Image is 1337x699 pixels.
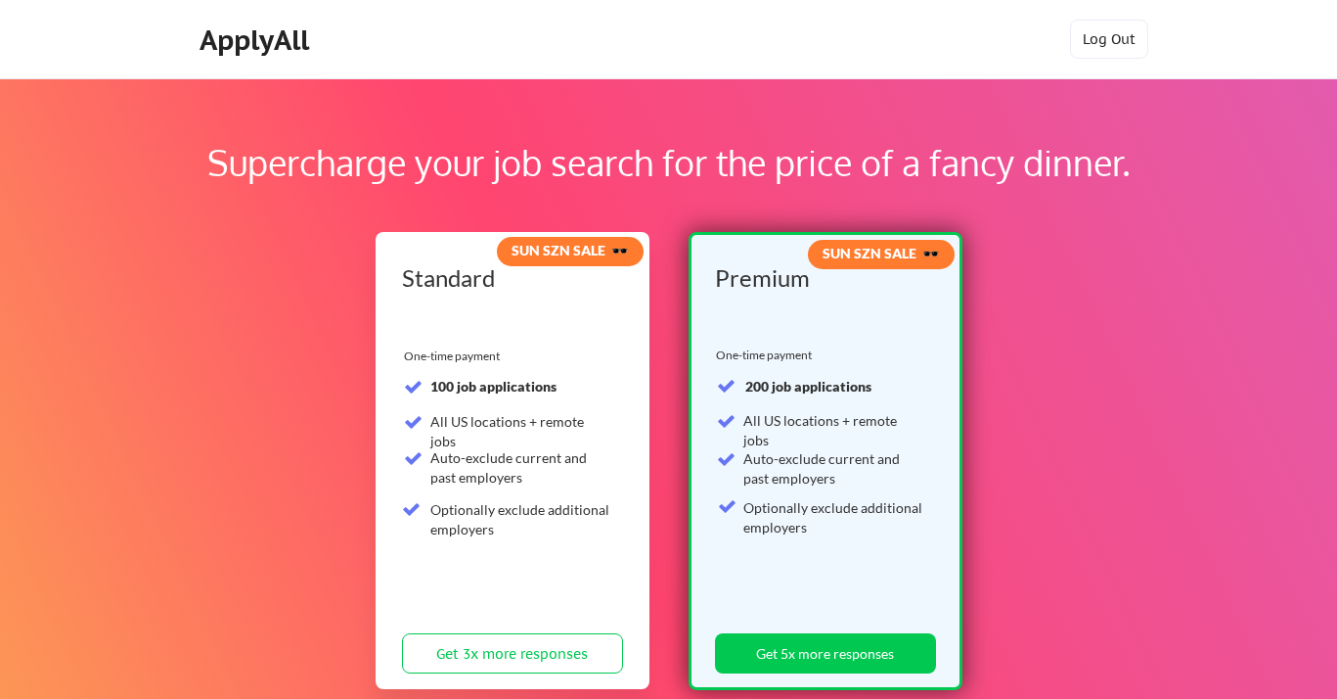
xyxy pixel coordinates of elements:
button: Get 3x more responses [402,633,623,674]
div: One-time payment [404,349,506,364]
div: One-time payment [716,348,818,363]
div: Auto-exclude current and past employers [743,449,924,488]
strong: 100 job applications [430,378,557,395]
div: All US locations + remote jobs [430,412,611,450]
div: Premium [715,266,929,290]
strong: SUN SZN SALE 🕶️ [512,242,628,258]
div: Optionally exclude additional employers [430,500,611,538]
div: Standard [402,266,616,290]
div: Auto-exclude current and past employers [430,448,611,487]
strong: SUN SZN SALE 🕶️ [823,245,939,261]
div: ApplyAll [200,23,315,57]
strong: 200 job applications [745,378,871,395]
div: All US locations + remote jobs [743,411,924,449]
div: Optionally exclude additional employers [743,498,924,536]
button: Log Out [1070,20,1148,59]
button: Get 5x more responses [715,633,936,674]
div: Supercharge your job search for the price of a fancy dinner. [125,136,1212,189]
